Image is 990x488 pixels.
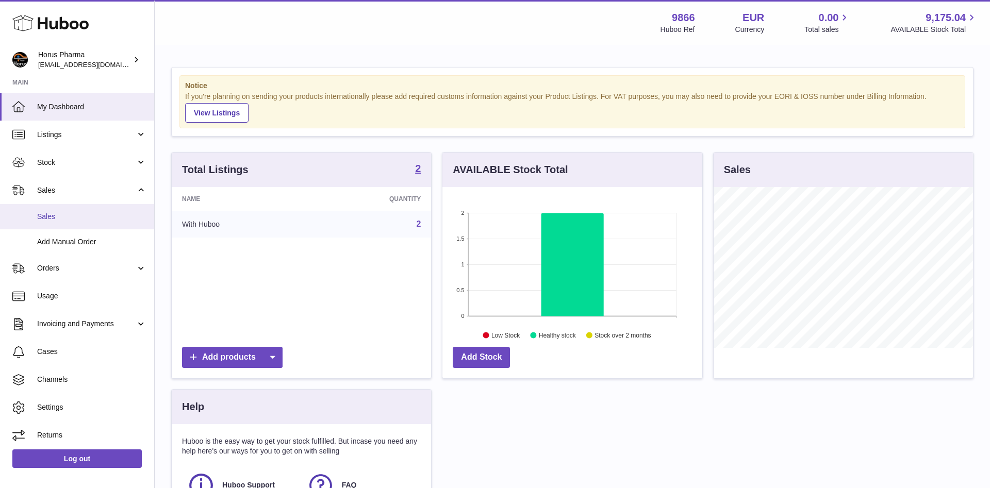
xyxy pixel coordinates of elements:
td: With Huboo [172,211,309,238]
th: Quantity [309,187,432,211]
h3: AVAILABLE Stock Total [453,163,568,177]
a: 2 [415,163,421,176]
strong: Notice [185,81,960,91]
a: Add products [182,347,283,368]
text: 1 [461,261,465,267]
text: Low Stock [491,331,520,339]
text: Stock over 2 months [595,331,651,339]
span: Total sales [804,25,850,35]
div: Huboo Ref [661,25,695,35]
h3: Sales [724,163,751,177]
span: AVAILABLE Stock Total [890,25,978,35]
strong: EUR [742,11,764,25]
span: Sales [37,186,136,195]
a: 0.00 Total sales [804,11,850,35]
strong: 9866 [672,11,695,25]
span: Listings [37,130,136,140]
a: 9,175.04 AVAILABLE Stock Total [890,11,978,35]
span: Cases [37,347,146,357]
span: 9,175.04 [926,11,966,25]
strong: 2 [415,163,421,174]
text: 1.5 [457,235,465,242]
text: 0.5 [457,287,465,293]
a: View Listings [185,103,249,123]
span: [EMAIL_ADDRESS][DOMAIN_NAME] [38,60,152,69]
span: My Dashboard [37,102,146,112]
span: Orders [37,263,136,273]
div: If you're planning on sending your products internationally please add required customs informati... [185,92,960,123]
div: Currency [735,25,765,35]
div: Horus Pharma [38,50,131,70]
text: Healthy stock [539,331,576,339]
img: info@horus-pharma.nl [12,52,28,68]
a: Log out [12,449,142,468]
span: Invoicing and Payments [37,319,136,329]
span: Add Manual Order [37,237,146,247]
p: Huboo is the easy way to get your stock fulfilled. But incase you need any help here's our ways f... [182,436,421,456]
h3: Help [182,400,204,414]
span: Usage [37,291,146,301]
span: Settings [37,402,146,412]
span: 0.00 [819,11,839,25]
text: 0 [461,313,465,319]
span: Returns [37,430,146,440]
a: Add Stock [453,347,510,368]
span: Sales [37,212,146,222]
a: 2 [416,220,421,228]
span: Channels [37,375,146,384]
th: Name [172,187,309,211]
text: 2 [461,210,465,216]
h3: Total Listings [182,163,249,177]
span: Stock [37,158,136,167]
